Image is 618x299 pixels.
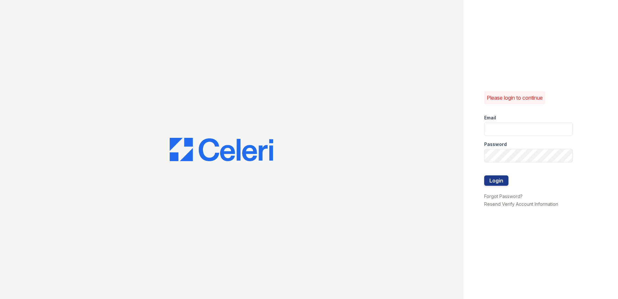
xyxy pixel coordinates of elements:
a: Resend Verify Account Information [484,201,558,207]
p: Please login to continue [487,94,543,102]
a: Forgot Password? [484,194,523,199]
label: Password [484,141,507,148]
img: CE_Logo_Blue-a8612792a0a2168367f1c8372b55b34899dd931a85d93a1a3d3e32e68fde9ad4.png [170,138,273,161]
label: Email [484,115,496,121]
button: Login [484,175,508,186]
